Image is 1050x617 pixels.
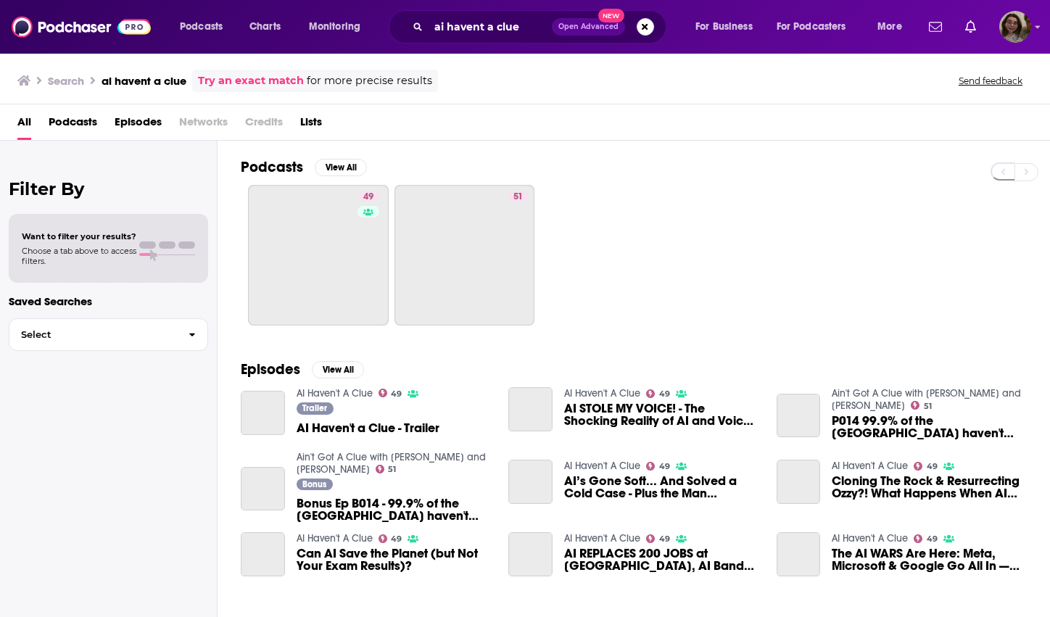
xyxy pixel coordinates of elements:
span: More [877,17,902,37]
a: The AI WARS Are Here: Meta, Microsoft & Google Go All In — and Phil Rowley Predicts What’s Next [777,532,821,576]
button: open menu [685,15,771,38]
a: Can AI Save the Planet (but Not Your Exam Results)? [241,532,285,576]
a: 49 [646,389,670,398]
span: Open Advanced [558,23,619,30]
span: All [17,110,31,140]
span: Select [9,330,177,339]
a: Episodes [115,110,162,140]
button: View All [312,361,364,378]
span: 49 [927,536,938,542]
a: AI STOLE MY VOICE! - The Shocking Reality of AI and Voice Cloning [564,402,759,427]
img: User Profile [999,11,1031,43]
a: AI Haven't a Clue - Trailer [297,422,439,434]
button: open menu [867,15,920,38]
button: open menu [767,15,867,38]
p: Saved Searches [9,294,208,308]
span: Bonus [302,480,326,489]
a: AI Haven't A Clue [564,532,640,544]
a: AI Haven't A Clue [297,532,373,544]
span: Networks [179,110,228,140]
a: P014 99.9% of the USA haven't had this! (PATREON TEASER!) [832,415,1027,439]
a: AI Haven't A Clue [832,460,908,472]
a: AI Haven't A Clue [297,387,373,399]
a: AI’s Gone Soft... And Solved a Cold Case - Plus the Man Restoring Faith in Humanity [564,475,759,500]
a: AI Haven't A Clue [832,532,908,544]
span: 51 [388,466,396,473]
h2: Episodes [241,360,300,378]
a: AI’s Gone Soft... And Solved a Cold Case - Plus the Man Restoring Faith in Humanity [508,460,553,504]
a: 49 [379,534,402,543]
h3: Search [48,74,84,88]
button: View All [315,159,367,176]
a: Cloning The Rock & Resurrecting Ozzy?! What Happens When AI Takes Over Entertainment… [777,460,821,504]
span: 49 [659,463,670,470]
a: EpisodesView All [241,360,364,378]
span: P014 99.9% of the [GEOGRAPHIC_DATA] haven't had this! (PATREON TEASER!) [832,415,1027,439]
a: 49 [646,534,670,543]
h2: Filter By [9,178,208,199]
span: Credits [245,110,283,140]
a: 49 [357,191,379,202]
a: P014 99.9% of the USA haven't had this! (PATREON TEASER!) [777,394,821,438]
a: Podcasts [49,110,97,140]
span: Trailer [302,404,327,413]
span: AI REPLACES 200 JOBS at [GEOGRAPHIC_DATA], AI Bands at [GEOGRAPHIC_DATA] and [PERSON_NAME] ME?1 [564,547,759,572]
span: The AI WARS Are Here: Meta, Microsoft & Google Go All In — and [PERSON_NAME] Predicts What’s Next [832,547,1027,572]
a: 51 [376,465,397,473]
a: 49 [914,462,938,471]
span: For Business [695,17,753,37]
img: Podchaser - Follow, Share and Rate Podcasts [12,13,151,41]
a: Lists [300,110,322,140]
button: Show profile menu [999,11,1031,43]
span: 49 [391,536,402,542]
a: Can AI Save the Planet (but Not Your Exam Results)? [297,547,492,572]
span: 51 [513,190,523,204]
a: AI Haven't a Clue - Trailer [241,391,285,435]
a: 49 [646,462,670,471]
span: 49 [363,190,373,204]
span: 49 [659,391,670,397]
button: Open AdvancedNew [552,18,625,36]
span: Podcasts [180,17,223,37]
a: Show notifications dropdown [923,15,948,39]
a: 49 [248,185,389,326]
a: 51 [394,185,535,326]
a: Show notifications dropdown [959,15,982,39]
span: 51 [924,403,932,410]
button: Select [9,318,208,351]
span: 49 [659,536,670,542]
a: The AI WARS Are Here: Meta, Microsoft & Google Go All In — and Phil Rowley Predicts What’s Next [832,547,1027,572]
h3: ai havent a clue [102,74,186,88]
a: Charts [240,15,289,38]
span: New [598,9,624,22]
a: AI Haven't A Clue [564,387,640,399]
div: Search podcasts, credits, & more... [402,10,680,44]
span: Want to filter your results? [22,231,136,241]
input: Search podcasts, credits, & more... [429,15,552,38]
a: Cloning The Rock & Resurrecting Ozzy?! What Happens When AI Takes Over Entertainment… [832,475,1027,500]
a: Bonus Ep B014 - 99.9% of the USA haven't had this! [297,497,492,522]
button: open menu [299,15,379,38]
span: for more precise results [307,73,432,89]
span: Monitoring [309,17,360,37]
span: Choose a tab above to access filters. [22,246,136,266]
a: Ain't Got A Clue with Marcus Bronzy and Kae Kurd [832,387,1021,412]
a: Try an exact match [198,73,304,89]
a: AI Haven't A Clue [564,460,640,472]
span: 49 [927,463,938,470]
span: 49 [391,391,402,397]
a: AI STOLE MY VOICE! - The Shocking Reality of AI and Voice Cloning [508,387,553,431]
a: Bonus Ep B014 - 99.9% of the USA haven't had this! [241,467,285,511]
span: Bonus Ep B014 - 99.9% of the [GEOGRAPHIC_DATA] haven't had this! [297,497,492,522]
h2: Podcasts [241,158,303,176]
a: 49 [379,389,402,397]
